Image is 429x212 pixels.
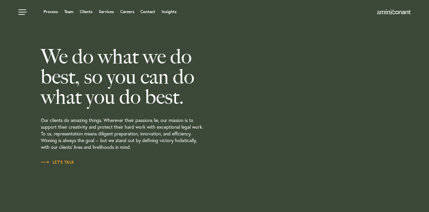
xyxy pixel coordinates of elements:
[41,107,245,159] p: Our clients do amazing things. Wherever their passions lie, our mission is to support their creat...
[120,10,134,14] a: Careers
[41,159,74,166] a: Let’s Talk
[44,10,58,14] a: Process
[377,9,411,15] img: Amini & Conant
[80,10,93,14] a: Clients
[162,10,177,14] a: Insights
[64,10,73,14] a: Team
[99,10,114,14] a: Services
[41,160,74,164] span: Let’s Talk
[41,46,245,107] h2: We do what we do best, so you can do what you do best.
[140,10,155,14] a: Contact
